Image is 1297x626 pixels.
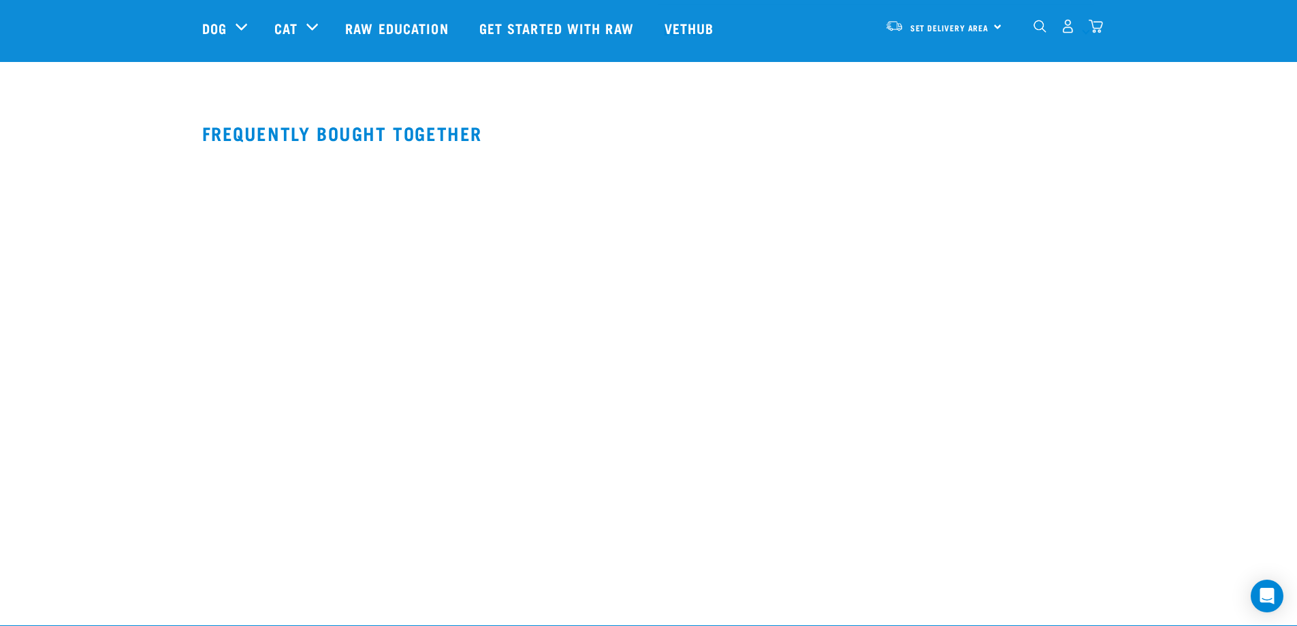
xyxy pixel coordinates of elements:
img: user.png [1061,19,1075,33]
h2: Frequently bought together [202,123,1095,144]
a: Raw Education [332,1,465,55]
a: Cat [274,18,298,38]
img: home-icon@2x.png [1089,19,1103,33]
span: Set Delivery Area [910,25,989,30]
a: Get started with Raw [466,1,651,55]
img: van-moving.png [885,20,903,32]
a: Dog [202,18,227,38]
img: home-icon-1@2x.png [1034,20,1046,33]
div: Open Intercom Messenger [1251,580,1283,612]
a: Vethub [651,1,731,55]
